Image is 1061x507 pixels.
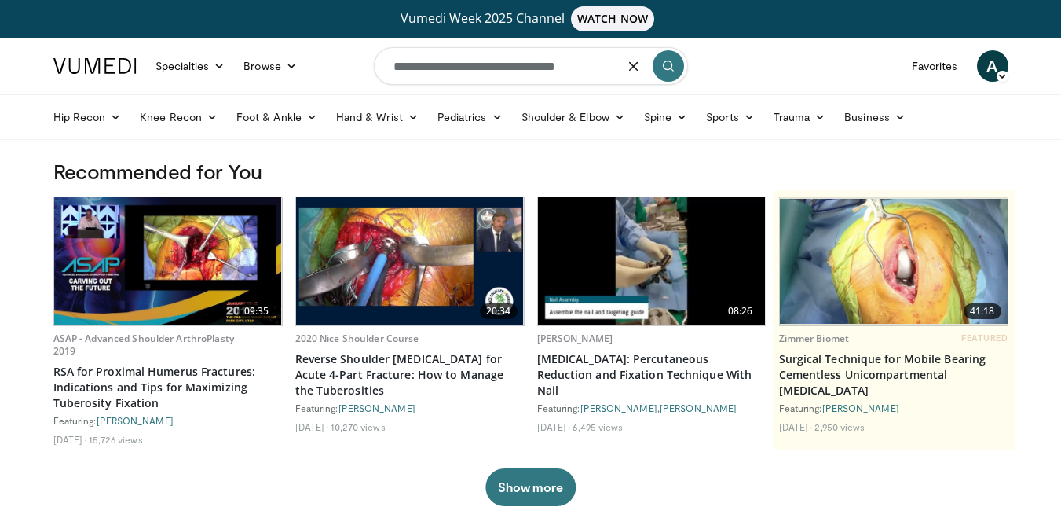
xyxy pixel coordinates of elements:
li: [DATE] [295,421,329,433]
li: 2,950 views [814,421,865,433]
a: ASAP - Advanced Shoulder ArthroPlasty 2019 [53,332,234,358]
button: Show more [485,468,576,506]
img: 25deabe7-af4a-4334-8ebf-9774ba104dfa.620x360_q85_upscale.jpg [538,197,766,325]
a: [PERSON_NAME] [580,402,657,413]
span: 09:35 [238,303,276,319]
img: VuMedi Logo [53,58,137,74]
a: Browse [234,50,306,82]
li: 6,495 views [573,421,623,433]
div: Featuring: , [537,402,766,414]
a: Sports [697,101,764,133]
a: Pediatrics [428,101,512,133]
a: Knee Recon [130,101,227,133]
span: 20:34 [480,303,518,319]
li: [DATE] [53,433,87,446]
span: WATCH NOW [571,6,654,31]
a: [PERSON_NAME] [338,402,415,413]
a: Trauma [764,101,836,133]
a: Hip Recon [44,101,131,133]
a: 41:18 [780,197,1008,325]
li: 10,270 views [331,421,385,433]
a: [PERSON_NAME] [822,402,899,413]
span: 08:26 [722,303,759,319]
h3: Recommended for You [53,159,1008,184]
a: [PERSON_NAME] [537,332,613,345]
div: Featuring: [53,414,283,427]
a: 09:35 [54,197,282,325]
a: 2020 Nice Shoulder Course [295,332,419,345]
a: RSA for Proximal Humerus Fractures: Indications and Tips for Maximizing Tuberosity Fixation [53,364,283,411]
img: 53f6b3b0-db1e-40d0-a70b-6c1023c58e52.620x360_q85_upscale.jpg [54,197,282,325]
a: Favorites [902,50,968,82]
a: Business [835,101,915,133]
li: 15,726 views [89,433,142,446]
a: [PERSON_NAME] [97,415,174,426]
a: A [977,50,1008,82]
a: Spine [635,101,697,133]
a: Hand & Wrist [327,101,428,133]
a: Foot & Ankle [227,101,327,133]
img: f986402b-3e48-401f-842a-2c1fdc6edc35.620x360_q85_upscale.jpg [296,197,524,325]
a: 08:26 [538,197,766,325]
div: Featuring: [779,402,1008,414]
div: Featuring: [295,402,525,414]
a: Reverse Shoulder [MEDICAL_DATA] for Acute 4-Part Fracture: How to Manage the Tuberosities [295,351,525,399]
a: Vumedi Week 2025 ChannelWATCH NOW [56,6,1006,31]
a: 20:34 [296,197,524,325]
a: Zimmer Biomet [779,332,850,345]
a: [MEDICAL_DATA]: Percutaneous Reduction and Fixation Technique With Nail [537,351,766,399]
li: [DATE] [537,421,571,433]
span: FEATURED [961,332,1008,344]
a: Surgical Technique for Mobile Bearing Cementless Unicompartmental [MEDICAL_DATA] [779,351,1008,399]
img: e9ed289e-2b85-4599-8337-2e2b4fe0f32a.620x360_q85_upscale.jpg [780,199,1008,324]
span: 41:18 [964,303,1001,319]
a: Shoulder & Elbow [512,101,635,133]
li: [DATE] [779,421,813,433]
a: [PERSON_NAME] [660,402,737,413]
a: Specialties [146,50,235,82]
input: Search topics, interventions [374,47,688,85]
